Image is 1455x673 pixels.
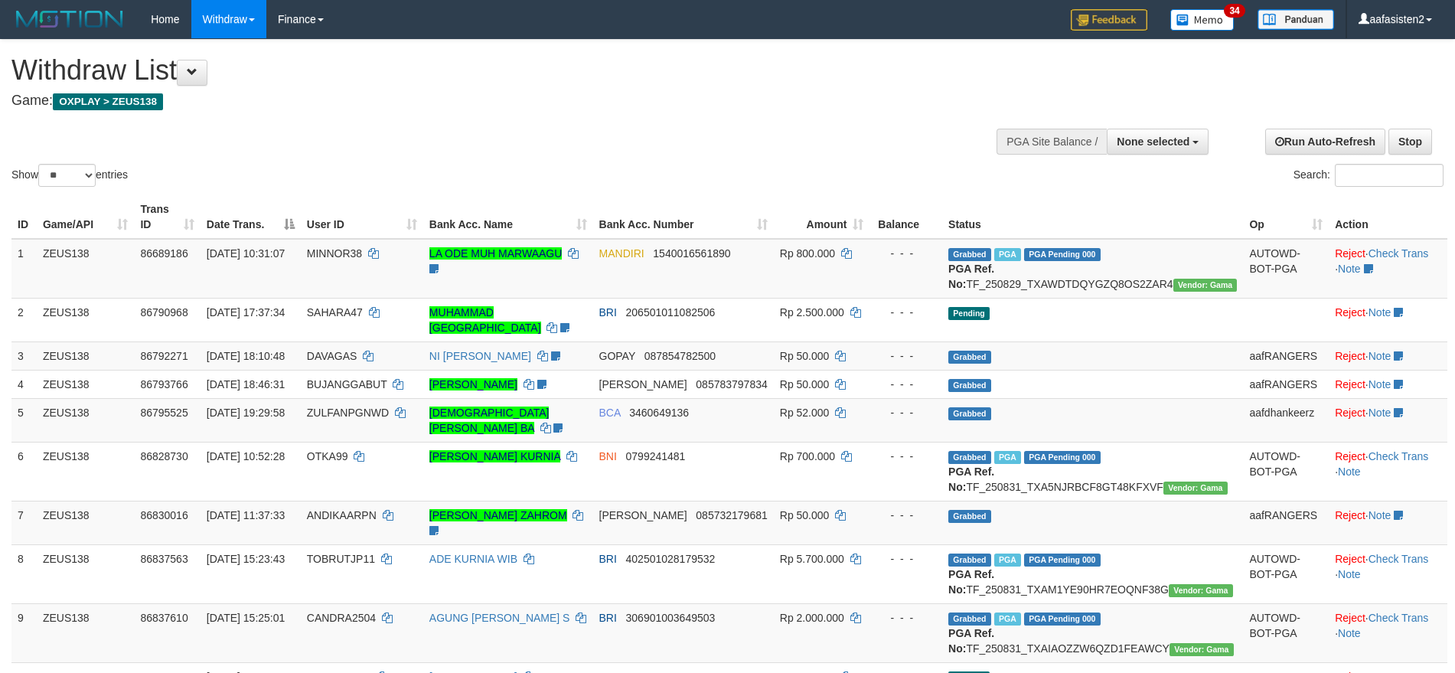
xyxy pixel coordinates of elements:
a: Reject [1335,350,1365,362]
td: ZEUS138 [37,501,134,544]
span: OXPLAY > ZEUS138 [53,93,163,110]
a: Reject [1335,450,1365,462]
span: Rp 5.700.000 [780,553,844,565]
td: 4 [11,370,37,398]
a: Check Trans [1369,612,1429,624]
b: PGA Ref. No: [948,627,994,655]
td: · [1329,298,1447,341]
span: [DATE] 10:31:07 [207,247,285,260]
div: - - - [876,246,936,261]
td: 7 [11,501,37,544]
td: 8 [11,544,37,603]
td: TF_250831_TXA5NJRBCF8GT48KFXVF [942,442,1243,501]
td: · · [1329,603,1447,662]
span: [DATE] 18:46:31 [207,378,285,390]
a: Check Trans [1369,247,1429,260]
span: 86793766 [140,378,188,390]
th: Op: activate to sort column ascending [1243,195,1329,239]
th: ID [11,195,37,239]
td: ZEUS138 [37,298,134,341]
a: Reject [1335,247,1365,260]
td: aafRANGERS [1243,370,1329,398]
img: Feedback.jpg [1071,9,1147,31]
span: MINNOR38 [307,247,362,260]
h1: Withdraw List [11,55,954,86]
th: Bank Acc. Number: activate to sort column ascending [593,195,774,239]
span: Marked by aafRornrotha [994,613,1021,626]
span: 86790968 [140,306,188,319]
span: Copy 206501011082506 to clipboard [626,306,716,319]
td: 9 [11,603,37,662]
span: Rp 50.000 [780,509,830,521]
span: Rp 52.000 [780,407,830,419]
span: DAVAGAS [307,350,357,362]
th: Balance [869,195,942,239]
span: Rp 50.000 [780,350,830,362]
label: Search: [1294,164,1444,187]
span: [DATE] 17:37:34 [207,306,285,319]
span: Rp 2.000.000 [780,612,844,624]
span: [DATE] 11:37:33 [207,509,285,521]
a: Note [1369,350,1391,362]
td: ZEUS138 [37,544,134,603]
div: - - - [876,348,936,364]
th: Date Trans.: activate to sort column descending [201,195,301,239]
span: ZULFANPGNWD [307,407,389,419]
td: AUTOWD-BOT-PGA [1243,544,1329,603]
span: Grabbed [948,379,991,392]
span: BUJANGGABUT [307,378,387,390]
a: Reject [1335,509,1365,521]
a: Reject [1335,612,1365,624]
span: PGA Pending [1024,451,1101,464]
select: Showentries [38,164,96,187]
a: Note [1369,509,1391,521]
span: [PERSON_NAME] [599,378,687,390]
td: ZEUS138 [37,370,134,398]
th: Action [1329,195,1447,239]
a: Note [1369,378,1391,390]
a: [PERSON_NAME] [429,378,517,390]
span: PGA Pending [1024,248,1101,261]
span: Grabbed [948,351,991,364]
span: Copy 402501028179532 to clipboard [626,553,716,565]
td: · · [1329,544,1447,603]
span: [DATE] 18:10:48 [207,350,285,362]
div: PGA Site Balance / [997,129,1107,155]
b: PGA Ref. No: [948,568,994,596]
td: ZEUS138 [37,341,134,370]
b: PGA Ref. No: [948,466,994,493]
span: Marked by aafkaynarin [994,248,1021,261]
a: AGUNG [PERSON_NAME] S [429,612,570,624]
span: PGA Pending [1024,613,1101,626]
td: TF_250831_TXAIAOZZW6QZD1FEAWCY [942,603,1243,662]
span: Grabbed [948,510,991,523]
th: User ID: activate to sort column ascending [301,195,423,239]
th: Amount: activate to sort column ascending [774,195,870,239]
span: Copy 1540016561890 to clipboard [653,247,730,260]
a: Run Auto-Refresh [1265,129,1385,155]
span: BRI [599,612,617,624]
td: · · [1329,442,1447,501]
a: Reject [1335,306,1365,319]
span: GOPAY [599,350,635,362]
div: - - - [876,377,936,392]
b: PGA Ref. No: [948,263,994,290]
input: Search: [1335,164,1444,187]
img: Button%20Memo.svg [1170,9,1235,31]
span: 86837610 [140,612,188,624]
span: BRI [599,306,617,319]
a: Reject [1335,378,1365,390]
span: Copy 3460649136 to clipboard [629,407,689,419]
span: Grabbed [948,613,991,626]
span: 86830016 [140,509,188,521]
span: ANDIKAARPN [307,509,377,521]
span: Vendor URL: https://trx31.1velocity.biz [1173,279,1238,292]
span: Grabbed [948,554,991,567]
th: Game/API: activate to sort column ascending [37,195,134,239]
span: Pending [948,307,990,320]
span: Rp 50.000 [780,378,830,390]
span: TOBRUTJP11 [307,553,375,565]
a: [PERSON_NAME] KURNIA [429,450,560,462]
span: BRI [599,553,617,565]
a: ADE KURNIA WIB [429,553,517,565]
